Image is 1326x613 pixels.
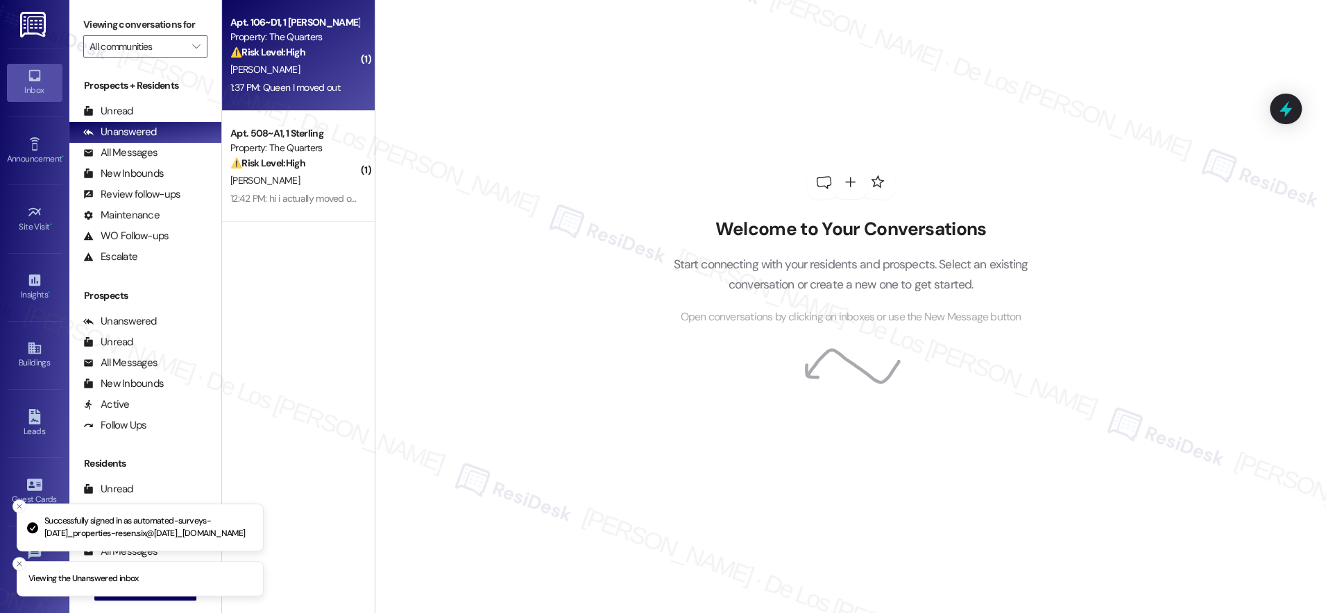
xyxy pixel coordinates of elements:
a: Templates • [7,541,62,578]
a: Guest Cards [7,473,62,510]
a: Buildings [7,336,62,374]
div: Apt. 508~A1, 1 Sterling [230,126,359,141]
i:  [192,41,200,52]
div: Follow Ups [83,418,147,433]
img: ResiDesk Logo [20,12,49,37]
div: 1:37 PM: Queen I moved out [230,81,340,94]
span: [PERSON_NAME] [230,174,300,187]
span: [PERSON_NAME] [230,63,300,76]
a: Inbox [7,64,62,101]
p: Successfully signed in as automated-surveys-[DATE]_properties-resen.six@[DATE]_[DOMAIN_NAME] [44,515,252,539]
div: Property: The Quarters [230,141,359,155]
button: Close toast [12,499,26,513]
a: Site Visit • [7,200,62,238]
div: Review follow-ups [83,187,180,202]
div: Unread [83,335,133,349]
h2: Welcome to Your Conversations [652,218,1049,241]
div: 12:42 PM: hi i actually moved out, so sorry! you can take me off your text list! thank you, i hop... [230,192,683,205]
div: Apt. 106~D1, 1 [PERSON_NAME] [230,15,359,30]
div: Unread [83,482,133,497]
span: • [48,288,50,297]
strong: ⚠️ Risk Level: High [230,46,305,58]
p: Viewing the Unanswered inbox [28,573,139,585]
a: Insights • [7,268,62,306]
div: Prospects + Residents [69,78,221,93]
div: All Messages [83,146,158,160]
div: Prospects [69,288,221,303]
p: Start connecting with your residents and prospects. Select an existing conversation or create a n... [652,254,1049,294]
div: Property: The Quarters [230,30,359,44]
div: All Messages [83,356,158,370]
label: Viewing conversations for [83,14,207,35]
span: Open conversations by clicking on inboxes or use the New Message button [680,309,1021,326]
a: Leads [7,405,62,442]
div: New Inbounds [83,377,164,391]
div: Residents [69,456,221,471]
div: Unanswered [83,125,157,139]
div: Escalate [83,250,137,264]
div: New Inbounds [83,166,164,181]
input: All communities [90,35,185,58]
button: Close toast [12,557,26,571]
span: • [62,152,64,162]
span: • [50,220,52,230]
div: Active [83,397,130,412]
strong: ⚠️ Risk Level: High [230,157,305,169]
div: Unanswered [83,314,157,329]
div: WO Follow-ups [83,229,169,243]
div: Unread [83,104,133,119]
div: Maintenance [83,208,160,223]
